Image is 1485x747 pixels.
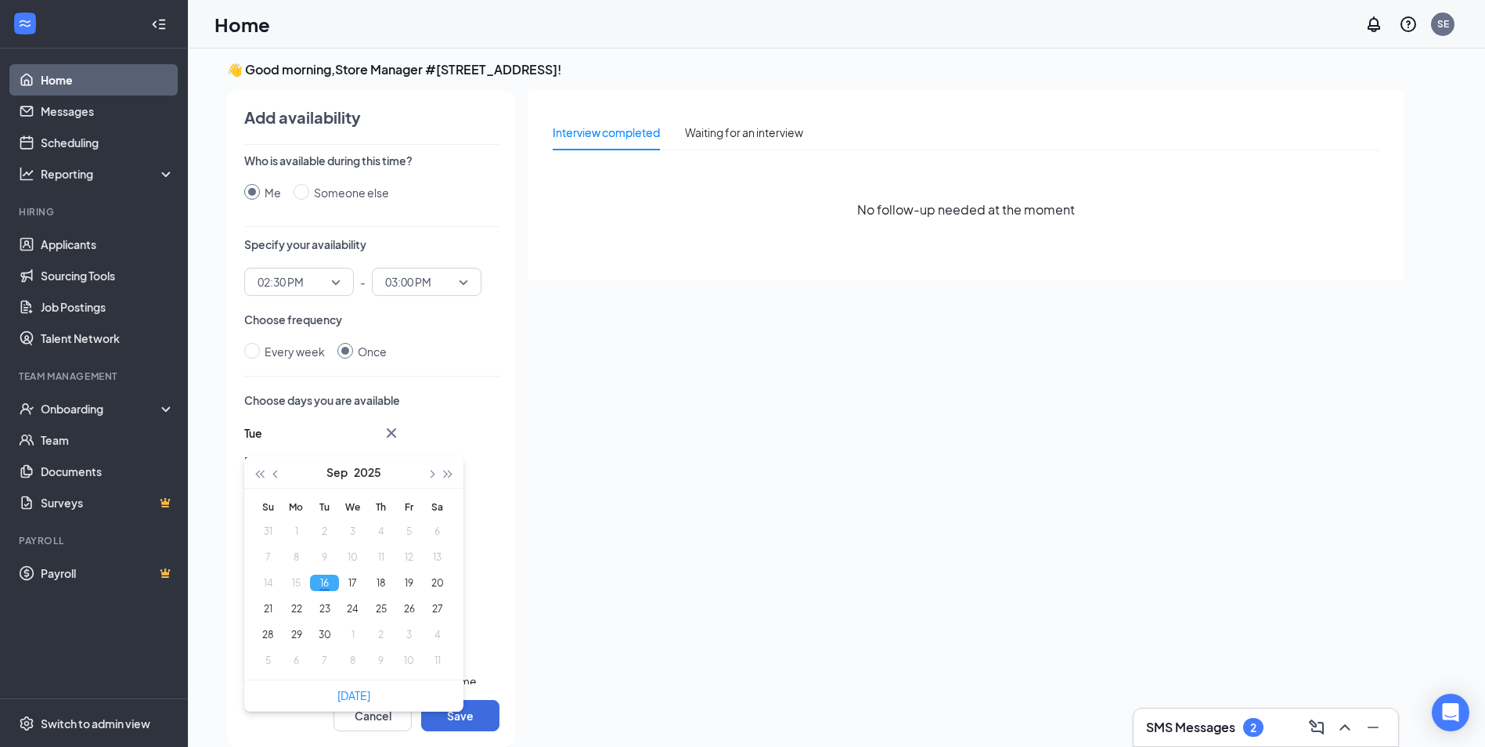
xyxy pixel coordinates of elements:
[395,626,424,643] button: 3
[41,96,175,127] a: Messages
[366,622,395,648] td: 2025-10-02
[326,456,348,488] button: Sep
[41,716,150,731] div: Switch to admin view
[423,575,452,591] button: 20
[244,106,361,128] h4: Add availability
[366,601,395,617] button: 25
[17,16,33,31] svg: WorkstreamLogo
[395,601,424,617] button: 26
[366,570,395,596] td: 2025-09-18
[395,648,423,673] td: 2025-10-10
[338,575,367,591] button: 17
[310,622,338,648] td: 2025-09-30
[395,570,423,596] td: 2025-09-19
[41,558,175,589] a: PayrollCrown
[41,401,161,417] div: Onboarding
[366,652,395,669] button: 9
[423,596,451,622] td: 2025-09-27
[382,452,401,471] svg: Cross
[265,343,325,360] div: Every week
[254,601,283,617] button: 21
[310,626,339,643] button: 30
[423,626,452,643] button: 4
[310,648,338,673] td: 2025-10-07
[41,456,175,487] a: Documents
[41,64,175,96] a: Home
[254,495,282,518] th: Su
[423,622,451,648] td: 2025-10-04
[395,495,423,518] th: Fr
[333,700,412,731] button: Cancel
[366,648,395,673] td: 2025-10-09
[19,534,171,547] div: Payroll
[314,184,389,201] div: Someone else
[857,200,1075,219] span: No follow-up needed at the moment
[423,652,452,669] button: 11
[41,229,175,260] a: Applicants
[360,268,366,296] p: -
[41,127,175,158] a: Scheduling
[338,495,366,518] th: We
[423,570,451,596] td: 2025-09-20
[244,392,499,408] p: Choose days you are available
[354,456,381,488] button: 2025
[310,495,338,518] th: Tu
[214,11,270,38] h1: Home
[227,61,1404,78] h3: 👋 Good morning, Store Manager #[STREET_ADDRESS] !
[1364,15,1383,34] svg: Notifications
[282,601,311,617] button: 22
[310,596,338,622] td: 2025-09-23
[282,596,310,622] td: 2025-09-22
[41,424,175,456] a: Team
[395,622,423,648] td: 2025-10-03
[19,166,34,182] svg: Analysis
[265,184,281,201] div: Me
[244,453,277,469] span: [DATE]
[310,652,339,669] button: 7
[337,688,370,702] a: [DATE]
[553,124,660,141] div: Interview completed
[254,622,282,648] td: 2025-09-28
[310,575,339,591] button: 16
[1146,719,1235,736] h3: SMS Messages
[282,622,310,648] td: 2025-09-29
[366,575,395,591] button: 18
[41,487,175,518] a: SurveysCrown
[385,270,431,294] span: 03:00 PM
[395,596,423,622] td: 2025-09-26
[395,575,424,591] button: 19
[382,424,401,442] svg: Cross
[254,648,282,673] td: 2025-10-05
[310,601,339,617] button: 23
[1399,15,1418,34] svg: QuestionInfo
[244,236,499,252] p: Specify your availability
[366,495,395,518] th: Th
[338,622,366,648] td: 2025-10-01
[366,626,395,643] button: 2
[41,260,175,291] a: Sourcing Tools
[338,570,366,596] td: 2025-09-17
[19,716,34,731] svg: Settings
[1437,17,1449,31] div: SE
[19,205,171,218] div: Hiring
[1335,718,1354,737] svg: ChevronUp
[423,601,452,617] button: 27
[423,495,451,518] th: Sa
[1304,715,1329,740] button: ComposeMessage
[282,626,311,643] button: 29
[244,153,499,168] p: Who is available during this time?
[254,652,283,669] button: 5
[1432,694,1469,731] div: Open Intercom Messenger
[395,652,424,669] button: 10
[41,323,175,354] a: Talent Network
[254,626,283,643] button: 28
[1250,721,1256,734] div: 2
[282,648,310,673] td: 2025-10-06
[338,652,367,669] button: 8
[338,601,367,617] button: 24
[244,312,499,327] p: Choose frequency
[1364,718,1382,737] svg: Minimize
[358,343,387,360] div: Once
